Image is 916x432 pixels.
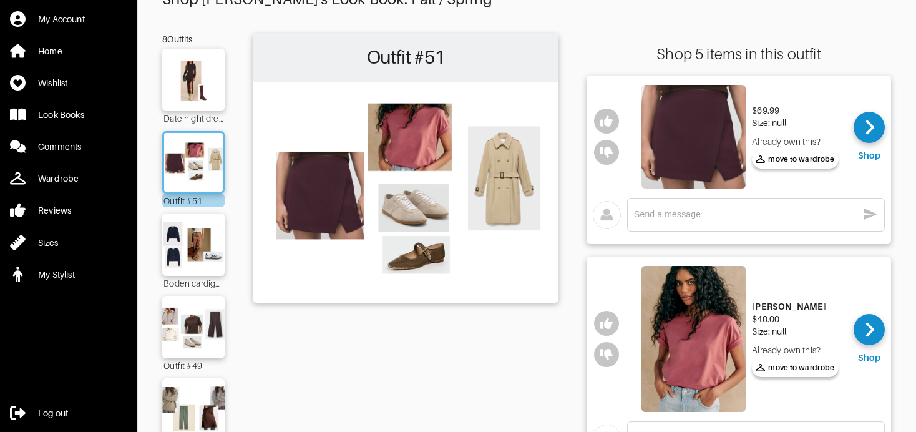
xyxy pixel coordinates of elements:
[38,13,85,26] div: My Account
[38,172,79,185] div: Wardrobe
[587,46,891,63] div: Shop 5 items in this outfit
[161,139,227,185] img: Outfit Outfit #51
[858,351,880,364] div: Shop
[752,150,839,169] button: move to wardrobe
[38,268,75,281] div: My Stylist
[38,407,68,420] div: Log out
[752,325,839,338] div: Size: null
[162,358,225,372] div: Outfit #49
[854,314,885,364] a: Shop
[158,302,229,352] img: Outfit Outfit #49
[158,55,229,105] img: Outfit Date night dress
[858,149,880,162] div: Shop
[752,104,839,117] div: $69.99
[38,204,71,217] div: Reviews
[752,313,839,325] div: $40.00
[162,194,225,207] div: Outfit #51
[259,88,552,295] img: Outfit Outfit #51
[259,39,552,76] h2: Outfit #51
[641,85,746,189] img: 71yqzDn9HaPXFYWLdHAVTwSu
[162,276,225,290] div: Boden cardigan replacement
[752,117,839,129] div: Size: null
[854,112,885,162] a: Shop
[593,201,621,229] img: avatar
[752,300,839,313] div: [PERSON_NAME]
[38,109,84,121] div: Look Books
[162,111,225,125] div: Date night dress
[752,344,839,356] div: Already own this?
[641,266,746,412] img: Conrad T-Shirt - Rosewood
[752,358,839,377] button: move to wardrobe
[752,135,839,148] div: Already own this?
[756,154,835,165] span: move to wardrobe
[38,45,62,57] div: Home
[38,237,58,249] div: Sizes
[38,77,67,89] div: Wishlist
[756,362,835,373] span: move to wardrobe
[162,33,225,46] div: 8 Outfits
[158,220,229,270] img: Outfit Boden cardigan replacement
[38,140,81,153] div: Comments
